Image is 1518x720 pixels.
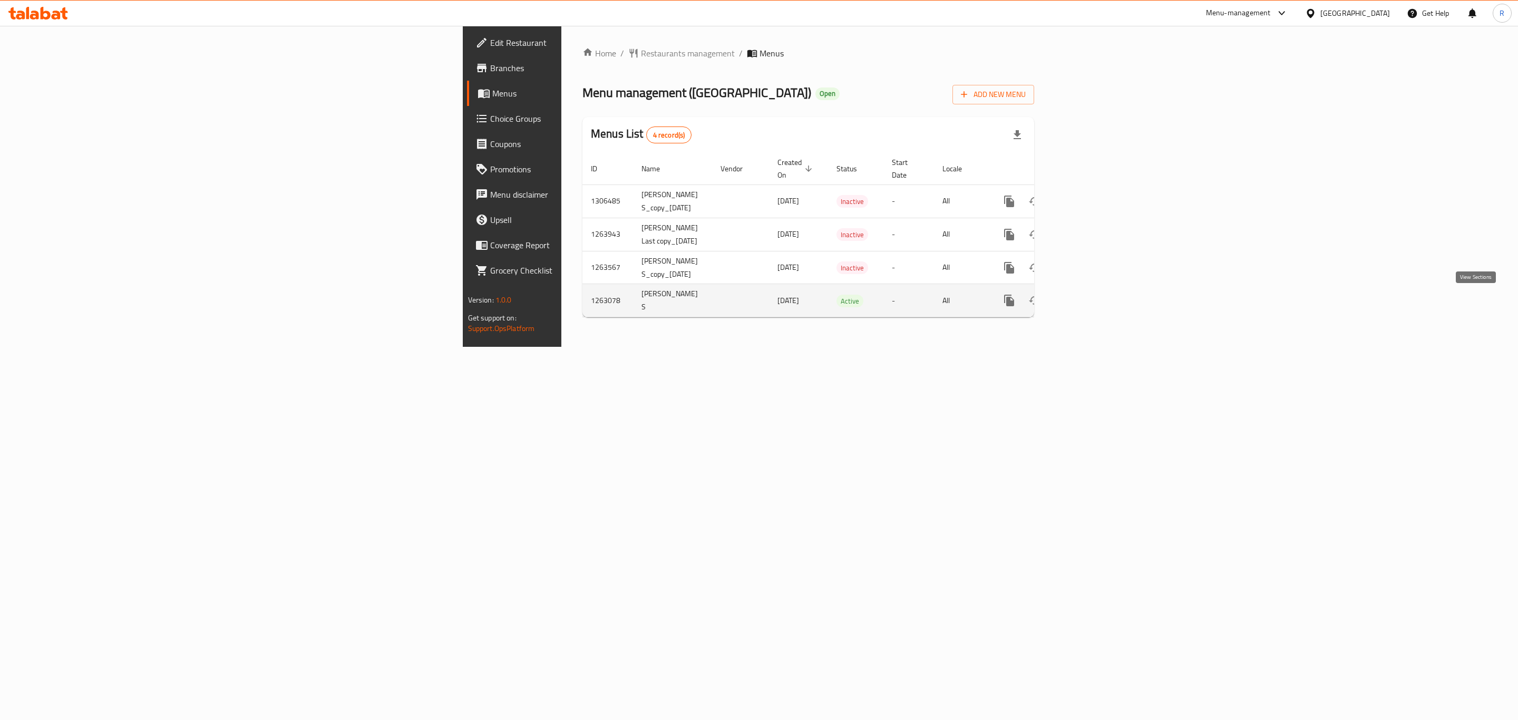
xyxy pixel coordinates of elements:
[1206,7,1271,20] div: Menu-management
[490,163,708,176] span: Promotions
[490,264,708,277] span: Grocery Checklist
[952,85,1034,104] button: Add New Menu
[495,293,512,307] span: 1.0.0
[1005,122,1030,148] div: Export file
[467,182,716,207] a: Menu disclaimer
[883,251,934,284] td: -
[836,162,871,175] span: Status
[646,127,692,143] div: Total records count
[468,322,535,335] a: Support.OpsPlatform
[836,228,868,241] div: Inactive
[1022,288,1047,313] button: Change Status
[777,260,799,274] span: [DATE]
[492,87,708,100] span: Menus
[582,47,1034,60] nav: breadcrumb
[467,157,716,182] a: Promotions
[490,188,708,201] span: Menu disclaimer
[467,207,716,232] a: Upsell
[836,261,868,274] div: Inactive
[591,126,692,143] h2: Menus List
[647,130,692,140] span: 4 record(s)
[942,162,976,175] span: Locale
[467,258,716,283] a: Grocery Checklist
[490,239,708,251] span: Coverage Report
[467,232,716,258] a: Coverage Report
[490,112,708,125] span: Choice Groups
[467,55,716,81] a: Branches
[961,88,1026,101] span: Add New Menu
[467,81,716,106] a: Menus
[815,87,840,100] div: Open
[934,251,988,284] td: All
[883,218,934,251] td: -
[467,30,716,55] a: Edit Restaurant
[582,153,1106,318] table: enhanced table
[721,162,756,175] span: Vendor
[1500,7,1504,19] span: R
[934,184,988,218] td: All
[997,255,1022,280] button: more
[1022,222,1047,247] button: Change Status
[836,196,868,208] span: Inactive
[1022,189,1047,214] button: Change Status
[1022,255,1047,280] button: Change Status
[883,184,934,218] td: -
[997,288,1022,313] button: more
[468,293,494,307] span: Version:
[836,262,868,274] span: Inactive
[934,284,988,317] td: All
[739,47,743,60] li: /
[777,294,799,307] span: [DATE]
[988,153,1106,185] th: Actions
[815,89,840,98] span: Open
[777,156,815,181] span: Created On
[883,284,934,317] td: -
[836,295,863,307] span: Active
[467,131,716,157] a: Coupons
[490,138,708,150] span: Coupons
[591,162,611,175] span: ID
[777,194,799,208] span: [DATE]
[641,162,674,175] span: Name
[490,62,708,74] span: Branches
[1320,7,1390,19] div: [GEOGRAPHIC_DATA]
[836,229,868,241] span: Inactive
[892,156,921,181] span: Start Date
[490,213,708,226] span: Upsell
[468,311,517,325] span: Get support on:
[997,189,1022,214] button: more
[760,47,784,60] span: Menus
[777,227,799,241] span: [DATE]
[467,106,716,131] a: Choice Groups
[490,36,708,49] span: Edit Restaurant
[997,222,1022,247] button: more
[934,218,988,251] td: All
